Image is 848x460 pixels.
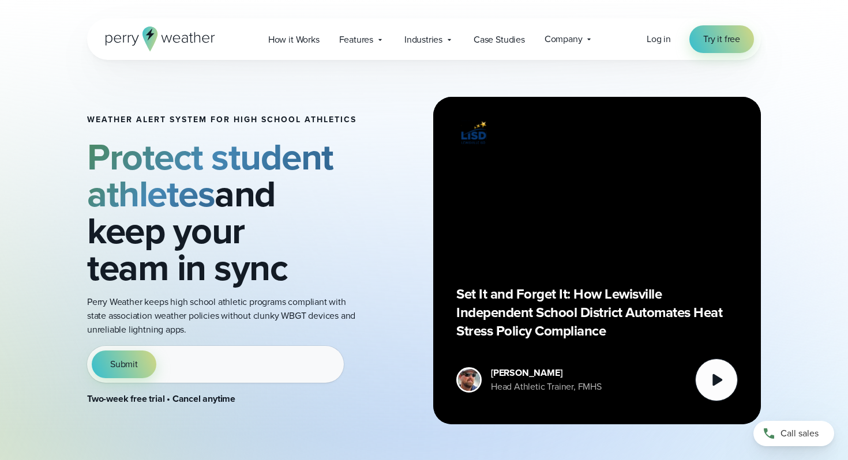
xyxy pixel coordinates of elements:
span: Call sales [781,427,819,440]
span: Case Studies [474,33,525,47]
div: Head Athletic Trainer, FMHS [491,380,602,394]
span: Submit [110,357,138,371]
p: Perry Weather keeps high school athletic programs compliant with state association weather polici... [87,295,357,337]
img: cody-henschke-headshot [458,369,480,391]
a: Call sales [753,421,834,446]
div: [PERSON_NAME] [491,366,602,380]
span: Features [339,33,373,47]
a: Log in [647,32,671,46]
span: How it Works [268,33,320,47]
span: Company [545,32,583,46]
span: Industries [404,33,442,47]
p: Set It and Forget It: How Lewisville Independent School District Automates Heat Stress Policy Com... [456,285,738,340]
h2: and keep your team in sync [87,138,357,286]
button: Submit [92,350,156,378]
span: Try it free [703,32,740,46]
img: Lewisville ISD logo [456,120,491,146]
strong: Two-week free trial • Cancel anytime [87,392,235,405]
a: Try it free [689,25,754,53]
a: How it Works [258,28,329,51]
h1: Weather Alert System for High School Athletics [87,115,357,125]
strong: Protect student athletes [87,130,333,221]
a: Case Studies [464,28,535,51]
